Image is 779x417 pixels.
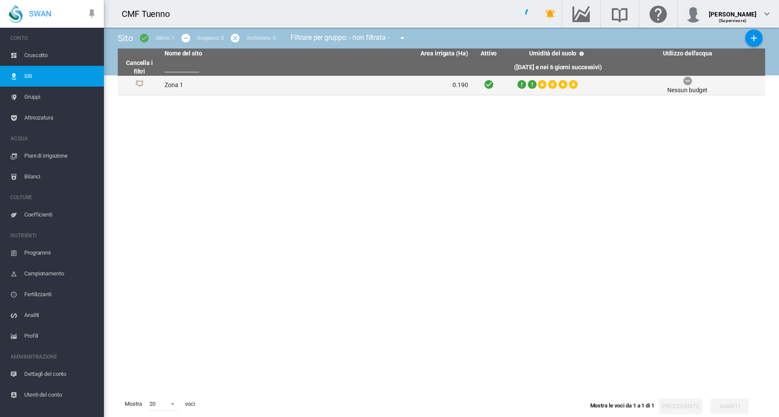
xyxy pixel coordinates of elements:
th: Nome del sito [161,48,316,59]
span: COLTURE [10,191,97,204]
span: Profili [24,326,97,346]
span: Programmi [24,242,97,263]
div: CMF Tuenno [122,8,178,20]
img: SWAN-Landscape-Logo-Colour-drop.png [9,5,23,23]
span: voci [181,397,198,411]
span: (Supervisore) [719,18,747,23]
span: Mostra [121,397,145,411]
a: Cancella i filtri [126,59,153,75]
div: Filtrare per gruppo: - non filtrata - [284,29,413,47]
span: Coefficienti [24,204,97,225]
span: Mostra le voci da 1 a 1 di 1 [590,403,654,409]
span: ACQUA [10,132,97,145]
span: Bilanci [24,166,97,187]
div: [PERSON_NAME] [709,6,756,15]
span: Utenti del conto [24,385,97,405]
img: profile.jpg [685,5,702,23]
span: Fertilizzanti [24,284,97,305]
md-icon: Fare clic qui per ottenere assistenza [648,9,669,19]
tr: Id del sito: 38303 Zona 1 0.190 Nessun budget [118,76,765,95]
md-icon: Ricerca nella base di conoscenze [609,9,630,19]
span: Gruppi [24,87,97,107]
td: 0.190 [316,76,471,95]
div: Nessun budget [667,86,708,95]
button: icon-menu-down [394,29,411,47]
md-icon: icon-pin [87,9,97,19]
span: CONTO [10,31,97,45]
span: Dettagli del conto [24,364,97,385]
div: Attivo: 1 [155,34,175,42]
span: Sito [118,33,133,43]
span: Piani di irrigazione [24,145,97,166]
span: NUTRIENTI [10,229,97,242]
span: AMMINISTRAZIONE [10,350,97,364]
span: Attrezzatura [24,107,97,128]
button: icon-bell-ring [542,5,559,23]
md-icon: icon-checkbox-marked-circle [139,33,149,43]
span: Cruscotto [24,45,97,66]
th: Area irrigata (Ha) [316,48,471,59]
th: Attivo [472,48,506,59]
div: 20 [149,401,155,407]
md-icon: icon-help-circle [576,48,587,59]
md-icon: icon-minus-circle [181,33,191,43]
th: Umidità del suolo [506,48,610,59]
span: SWAN [29,8,52,19]
div: Archiviato: 0 [246,34,276,42]
md-icon: icon-plus [749,33,759,43]
span: Analiti [24,305,97,326]
button: Aggiungere un nuovo sito, definire la data di inizio [745,29,763,47]
button: Precedente [659,398,702,414]
md-icon: icon-cancel [230,33,240,43]
md-icon: Vai all'hub dei dati [571,9,592,19]
md-icon: icon-bell-ring [545,9,556,19]
md-icon: icon-menu-down [397,33,407,43]
button: Avanti [711,398,749,414]
td: Zona 1 [161,76,316,95]
span: Campionamento [24,263,97,284]
div: Sospeso: 0 [197,34,224,42]
th: Utilizzo dell'acqua [610,48,765,59]
md-icon: icon-chevron-down [762,9,772,19]
span: Siti [24,66,97,87]
th: ([DATE] e nei 6 giorni successivi) [506,59,610,76]
div: Id del sito: 38303 [121,80,158,91]
img: 1.svg [134,80,145,91]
